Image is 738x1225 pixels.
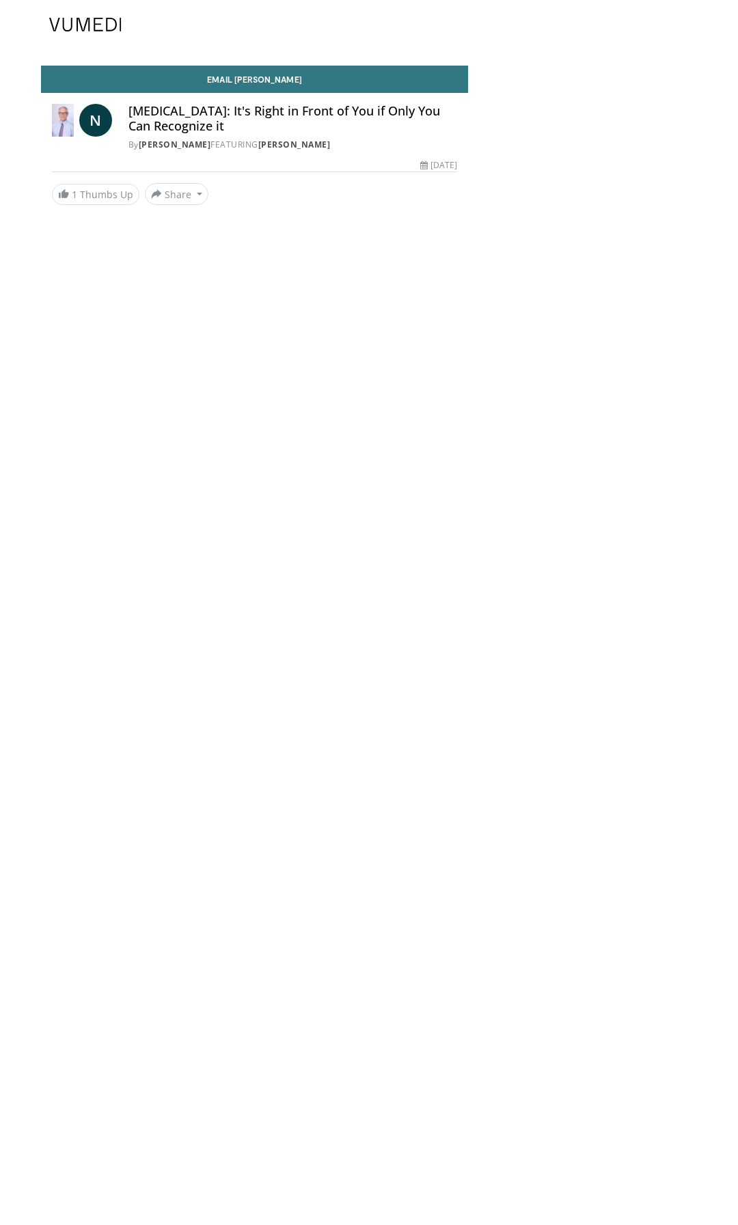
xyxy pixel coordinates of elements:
[145,183,208,205] button: Share
[420,159,457,171] div: [DATE]
[52,104,74,137] img: Dr. Norman E. Lepor
[72,188,77,201] span: 1
[128,139,457,151] div: By FEATURING
[79,104,112,137] a: N
[41,66,468,93] a: Email [PERSON_NAME]
[258,139,331,150] a: [PERSON_NAME]
[52,184,139,205] a: 1 Thumbs Up
[128,104,457,133] h4: [MEDICAL_DATA]: It's Right in Front of You if Only You Can Recognize it
[139,139,211,150] a: [PERSON_NAME]
[49,18,122,31] img: VuMedi Logo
